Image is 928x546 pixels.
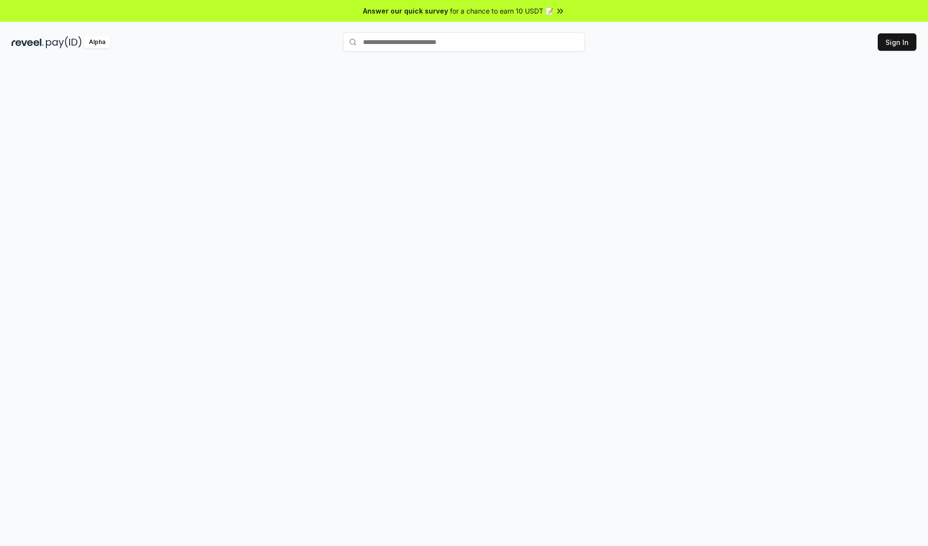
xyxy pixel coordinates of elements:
img: reveel_dark [12,36,44,48]
div: Alpha [84,36,111,48]
img: pay_id [46,36,82,48]
span: Answer our quick survey [363,6,448,16]
button: Sign In [878,33,916,51]
span: for a chance to earn 10 USDT 📝 [450,6,553,16]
